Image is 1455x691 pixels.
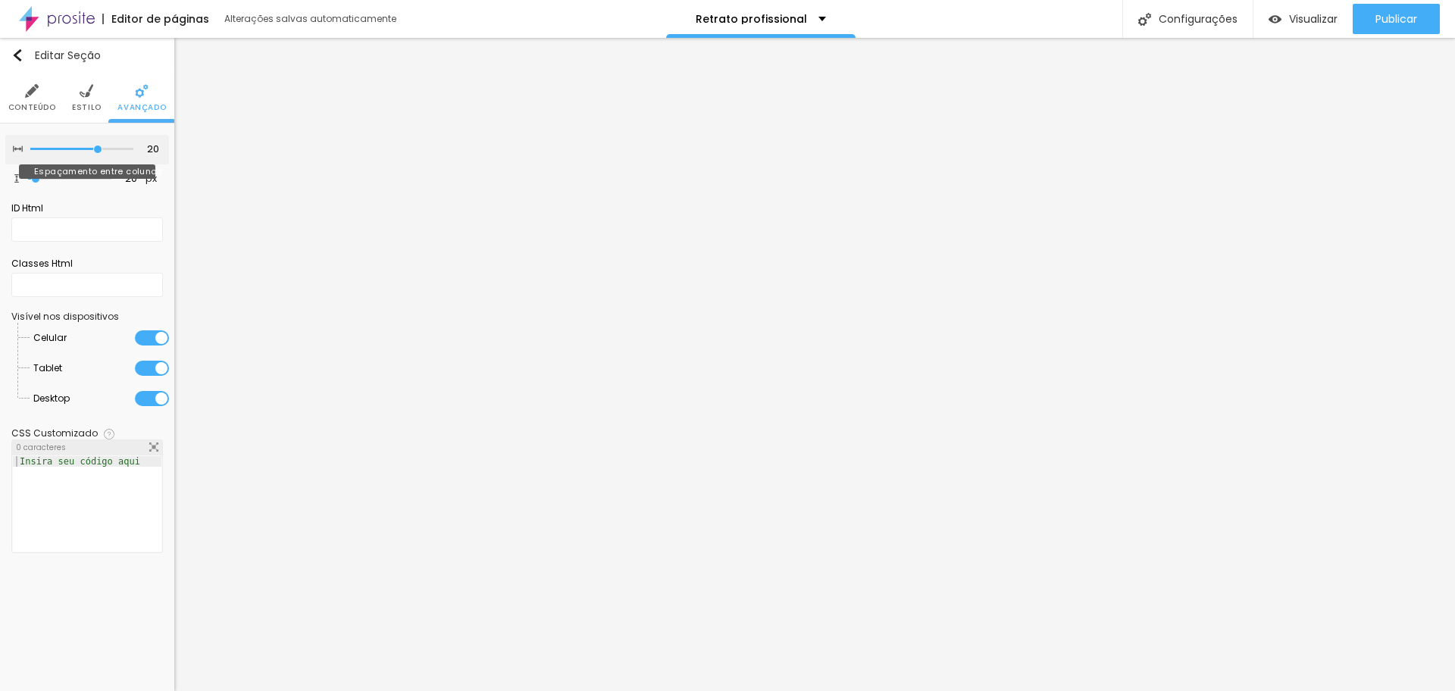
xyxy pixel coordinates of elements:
span: Conteúdo [8,104,56,111]
img: Icone [104,429,114,439]
span: Avançado [117,104,166,111]
img: Icone [11,49,23,61]
span: Tablet [33,353,62,383]
span: Desktop [33,383,70,414]
div: Insira seu código aqui [13,456,147,467]
img: Icone [1138,13,1151,26]
button: Publicar [1353,4,1440,34]
div: 0 caracteres [12,440,162,455]
span: Visualizar [1289,13,1338,25]
p: Retrato profissional [696,14,807,24]
img: Icone [13,144,23,154]
img: Icone [13,174,20,182]
span: Publicar [1375,13,1417,25]
button: Visualizar [1253,4,1353,34]
img: Icone [25,84,39,98]
iframe: Editor [174,38,1455,691]
img: Icone [149,442,158,452]
img: view-1.svg [1269,13,1281,26]
div: Classes Html [11,257,163,270]
div: Visível nos dispositivos [11,312,163,321]
div: ID Html [11,202,163,215]
div: Editor de páginas [102,14,209,24]
img: Icone [80,84,93,98]
button: px [141,173,161,186]
span: Celular [33,323,67,353]
div: Editar Seção [11,49,101,61]
div: CSS Customizado [11,429,98,438]
img: Icone [135,84,149,98]
span: Estilo [72,104,102,111]
div: Alterações salvas automaticamente [224,14,399,23]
